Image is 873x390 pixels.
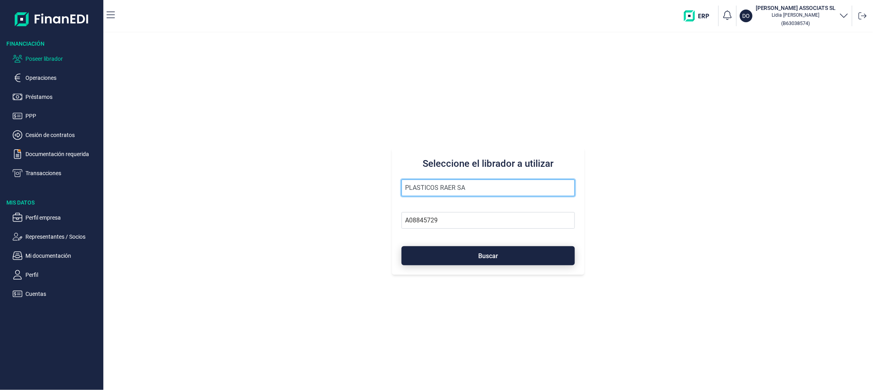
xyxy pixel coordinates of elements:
p: Perfil empresa [25,213,100,222]
span: Buscar [478,253,498,259]
p: Cesión de contratos [25,130,100,140]
p: DO [743,12,750,20]
img: Logo de aplicación [15,6,89,32]
button: DO[PERSON_NAME] ASSOCIATS SLLidia [PERSON_NAME](B63038574) [740,4,849,28]
p: Lidia [PERSON_NAME] [756,12,836,18]
button: Cuentas [13,289,100,299]
button: Préstamos [13,92,100,102]
p: Operaciones [25,73,100,83]
input: Seleccione la razón social [402,180,575,196]
button: Buscar [402,246,575,265]
button: Representantes / Socios [13,232,100,241]
p: Mi documentación [25,251,100,261]
button: Cesión de contratos [13,130,100,140]
p: PPP [25,111,100,121]
p: Préstamos [25,92,100,102]
p: Cuentas [25,289,100,299]
button: Perfil empresa [13,213,100,222]
button: Documentación requerida [13,149,100,159]
button: PPP [13,111,100,121]
p: Representantes / Socios [25,232,100,241]
button: Operaciones [13,73,100,83]
p: Transacciones [25,168,100,178]
p: Poseer librador [25,54,100,64]
h3: [PERSON_NAME] ASSOCIATS SL [756,4,836,12]
button: Poseer librador [13,54,100,64]
button: Transacciones [13,168,100,178]
small: Copiar cif [782,20,810,26]
button: Mi documentación [13,251,100,261]
img: erp [684,10,715,21]
button: Perfil [13,270,100,280]
p: Perfil [25,270,100,280]
p: Documentación requerida [25,149,100,159]
h3: Seleccione el librador a utilizar [402,157,575,170]
input: Busque por NIF [402,212,575,229]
